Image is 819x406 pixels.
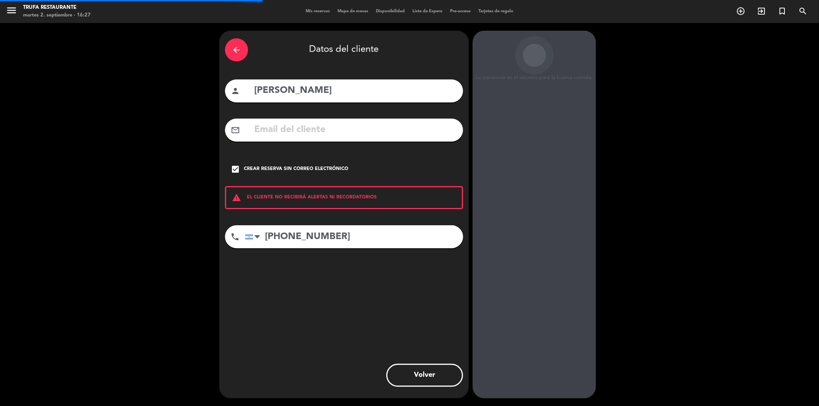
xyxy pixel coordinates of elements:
[6,5,17,16] i: menu
[736,7,745,16] i: add_circle_outline
[225,186,463,209] div: EL CLIENTE NO RECIBIRÁ ALERTAS NI RECORDATORIOS
[386,364,463,387] button: Volver
[231,165,240,174] i: check_box
[446,9,475,13] span: Pre-acceso
[475,9,517,13] span: Tarjetas de regalo
[473,74,596,81] div: La paciencia es el secreto para la buena comida.
[372,9,409,13] span: Disponibilidad
[245,226,263,248] div: Argentina: +54
[231,86,240,96] i: person
[253,83,457,99] input: Nombre del cliente
[23,12,91,19] div: martes 2. septiembre - 16:27
[778,7,787,16] i: turned_in_not
[231,125,240,135] i: mail_outline
[302,9,334,13] span: Mis reservas
[334,9,372,13] span: Mapa de mesas
[23,4,91,12] div: Trufa Restaurante
[245,225,463,248] input: Número de teléfono...
[230,232,240,241] i: phone
[225,36,463,63] div: Datos del cliente
[798,7,807,16] i: search
[253,122,457,138] input: Email del cliente
[226,193,247,202] i: warning
[6,5,17,19] button: menu
[244,165,348,173] div: Crear reserva sin correo electrónico
[232,45,241,54] i: arrow_back
[757,7,766,16] i: exit_to_app
[409,9,446,13] span: Lista de Espera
